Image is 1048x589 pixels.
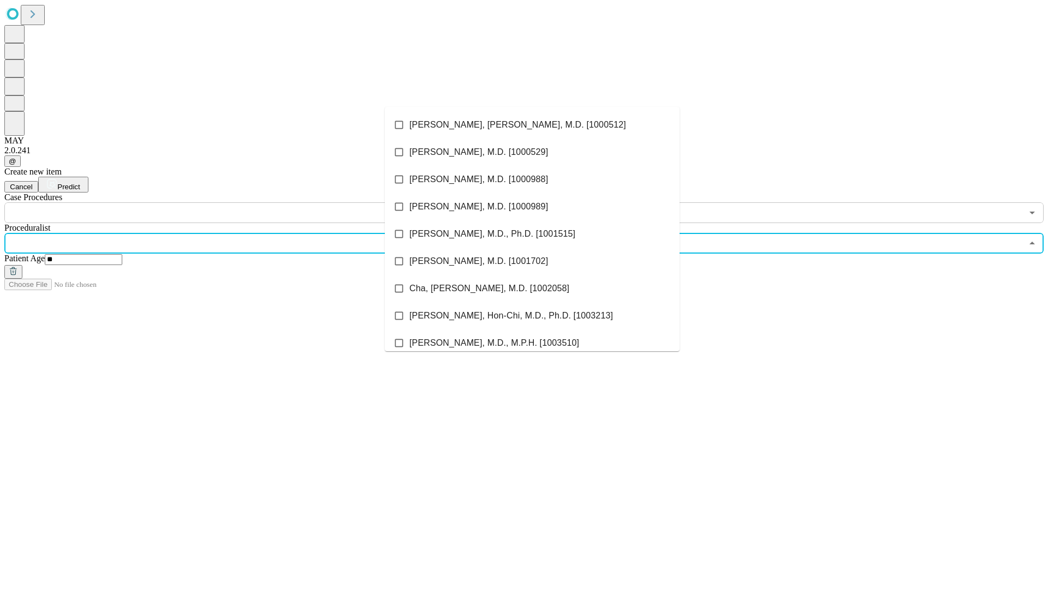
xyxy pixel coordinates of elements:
[409,146,548,159] span: [PERSON_NAME], M.D. [1000529]
[409,336,579,350] span: [PERSON_NAME], M.D., M.P.H. [1003510]
[4,181,38,193] button: Cancel
[9,157,16,165] span: @
[1025,236,1040,251] button: Close
[4,193,62,202] span: Scheduled Procedure
[409,118,626,131] span: [PERSON_NAME], [PERSON_NAME], M.D. [1000512]
[10,183,33,191] span: Cancel
[38,177,88,193] button: Predict
[4,146,1044,155] div: 2.0.241
[4,155,21,167] button: @
[409,227,575,241] span: [PERSON_NAME], M.D., Ph.D. [1001515]
[57,183,80,191] span: Predict
[409,282,569,295] span: Cha, [PERSON_NAME], M.D. [1002058]
[4,167,62,176] span: Create new item
[409,309,613,322] span: [PERSON_NAME], Hon-Chi, M.D., Ph.D. [1003213]
[4,223,50,232] span: Proceduralist
[409,200,548,213] span: [PERSON_NAME], M.D. [1000989]
[409,173,548,186] span: [PERSON_NAME], M.D. [1000988]
[4,254,45,263] span: Patient Age
[1025,205,1040,220] button: Open
[4,136,1044,146] div: MAY
[409,255,548,268] span: [PERSON_NAME], M.D. [1001702]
